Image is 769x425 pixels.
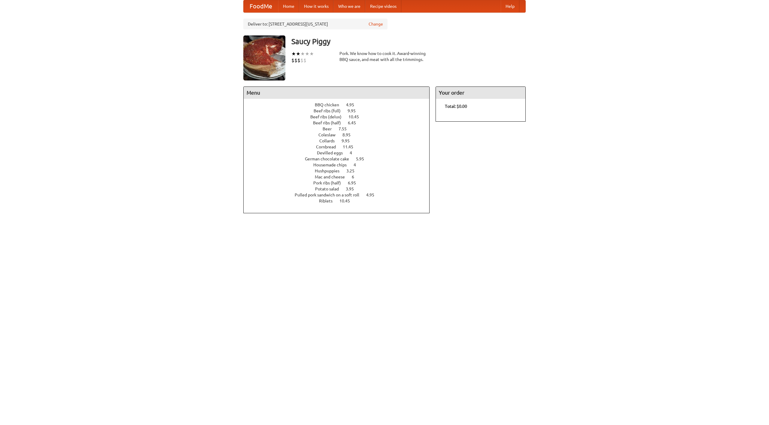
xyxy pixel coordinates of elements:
a: Beef ribs (delux) 10.45 [310,114,370,119]
span: Coleslaw [318,132,342,137]
a: Riblets 10.45 [319,199,361,203]
span: 5.95 [356,156,370,161]
span: Housemade chips [313,162,353,167]
a: Pulled pork sandwich on a soft roll 4.95 [295,193,385,197]
a: Mac and cheese 6 [315,175,365,179]
a: Beef ribs (half) 6.45 [313,120,367,125]
span: 9.95 [348,108,362,113]
span: German chocolate cake [305,156,355,161]
span: Beef ribs (half) [313,120,347,125]
a: Beef ribs (full) 9.95 [314,108,367,113]
span: Pork ribs (half) [313,181,347,185]
span: 8.95 [342,132,357,137]
li: $ [300,57,303,64]
b: Total: $0.00 [445,104,467,109]
span: Mac and cheese [315,175,351,179]
a: Devilled eggs 4 [317,150,363,155]
li: $ [297,57,300,64]
div: Deliver to: [STREET_ADDRESS][US_STATE] [243,19,388,29]
div: Pork. We know how to cook it. Award-winning BBQ sauce, and meat with all the trimmings. [339,50,430,62]
span: 6 [352,175,360,179]
span: 7.55 [339,126,353,131]
a: FoodMe [244,0,278,12]
span: Hushpuppies [315,168,345,173]
a: Beer 7.55 [323,126,358,131]
a: Coleslaw 8.95 [318,132,362,137]
a: Housemade chips 4 [313,162,367,167]
span: 4 [354,162,362,167]
span: Cornbread [316,144,342,149]
span: Collards [319,138,341,143]
li: ★ [309,50,314,57]
a: BBQ chicken 4.95 [315,102,365,107]
a: Who we are [333,0,365,12]
li: ★ [305,50,309,57]
a: Hushpuppies 3.25 [315,168,366,173]
span: 4.95 [346,102,360,107]
span: Potato salad [315,187,345,191]
li: ★ [291,50,296,57]
span: 10.45 [348,114,365,119]
li: ★ [300,50,305,57]
span: 11.45 [343,144,359,149]
a: Home [278,0,299,12]
li: $ [291,57,294,64]
a: German chocolate cake 5.95 [305,156,375,161]
img: angular.jpg [243,35,285,80]
span: Beer [323,126,338,131]
a: Cornbread 11.45 [316,144,364,149]
li: $ [303,57,306,64]
li: $ [294,57,297,64]
span: 4.95 [366,193,380,197]
span: BBQ chicken [315,102,345,107]
span: Beef ribs (full) [314,108,347,113]
span: Beef ribs (delux) [310,114,348,119]
a: Change [369,21,383,27]
a: Help [501,0,519,12]
span: 6.45 [348,120,362,125]
span: 3.25 [346,168,360,173]
span: Riblets [319,199,339,203]
a: Pork ribs (half) 6.95 [313,181,367,185]
h3: Saucy Piggy [291,35,526,47]
a: Potato salad 3.95 [315,187,365,191]
a: Recipe videos [365,0,401,12]
span: 4 [350,150,358,155]
span: Pulled pork sandwich on a soft roll [295,193,365,197]
span: 9.95 [342,138,356,143]
a: How it works [299,0,333,12]
span: Devilled eggs [317,150,349,155]
h4: Your order [436,87,525,99]
span: 10.45 [339,199,356,203]
li: ★ [296,50,300,57]
span: 3.95 [346,187,360,191]
h4: Menu [244,87,429,99]
span: 6.95 [348,181,362,185]
a: Collards 9.95 [319,138,361,143]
